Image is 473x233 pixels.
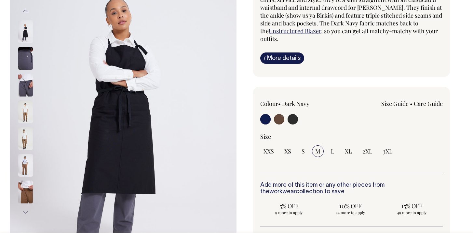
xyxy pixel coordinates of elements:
[269,27,321,35] a: Unstructured Blazer
[386,202,438,210] span: 15% OFF
[260,145,277,157] input: XXS
[264,147,274,155] span: XXS
[260,52,304,64] a: iMore details
[18,154,33,177] img: chocolate
[342,145,355,157] input: XL
[325,202,376,210] span: 10% OFF
[410,100,412,108] span: •
[264,202,315,210] span: 5% OFF
[20,4,30,18] button: Previous
[315,147,320,155] span: M
[20,205,30,220] button: Next
[383,200,441,217] input: 15% OFF 49 more to apply
[269,189,296,195] a: workwear
[282,100,309,108] label: Dark Navy
[381,100,409,108] a: Size Guide
[312,145,324,157] input: M
[383,147,393,155] span: 3XL
[264,210,315,215] span: 9 more to apply
[414,100,443,108] a: Care Guide
[278,100,281,108] span: •
[264,54,265,61] span: i
[362,147,372,155] span: 2XL
[284,147,291,155] span: XS
[331,147,334,155] span: L
[302,147,305,155] span: S
[18,127,33,150] img: chocolate
[322,200,379,217] input: 10% OFF 24 more to apply
[386,210,438,215] span: 49 more to apply
[260,133,443,140] div: Size
[328,145,338,157] input: L
[359,145,376,157] input: 2XL
[325,210,376,215] span: 24 more to apply
[281,145,294,157] input: XS
[18,74,33,96] img: charcoal
[18,181,33,203] img: chocolate
[18,47,33,70] img: charcoal
[298,145,308,157] input: S
[260,27,438,43] span: , so you can get all matchy-matchy with your outfits.
[345,147,352,155] span: XL
[260,100,333,108] div: Colour
[18,20,33,43] img: charcoal
[18,100,33,123] img: chocolate
[380,145,396,157] input: 3XL
[260,200,318,217] input: 5% OFF 9 more to apply
[260,182,443,195] h6: Add more of this item or any other pieces from the collection to save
